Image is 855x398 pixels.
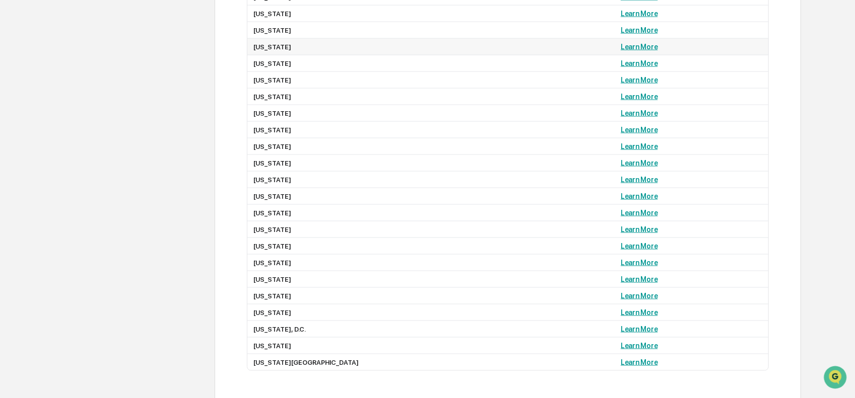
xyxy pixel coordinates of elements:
[10,21,183,37] p: How can we help?
[34,76,165,87] div: Start new chat
[621,109,657,117] a: Learn More
[621,176,657,184] a: Learn More
[247,138,615,155] td: [US_STATE]
[247,155,615,172] td: [US_STATE]
[621,225,657,233] a: Learn More
[621,325,657,333] a: Learn More
[247,304,615,321] td: [US_STATE]
[621,76,657,84] a: Learn More
[247,22,615,39] td: [US_STATE]
[10,76,28,95] img: 1746055101610-c473b297-6a78-478c-a979-82029cc54cd1
[73,127,81,135] div: 🗄️
[71,170,122,178] a: Powered byPylon
[621,59,657,67] a: Learn More
[247,338,615,354] td: [US_STATE]
[621,142,657,150] a: Learn More
[83,126,125,136] span: Attestations
[247,72,615,89] td: [US_STATE]
[621,358,657,366] a: Learn More
[247,238,615,255] td: [US_STATE]
[621,342,657,350] a: Learn More
[247,271,615,288] td: [US_STATE]
[26,45,166,56] input: Clear
[247,255,615,271] td: [US_STATE]
[247,122,615,138] td: [US_STATE]
[621,242,657,250] a: Learn More
[823,365,850,392] iframe: Open customer support
[621,192,657,200] a: Learn More
[621,93,657,101] a: Learn More
[6,122,69,140] a: 🖐️Preclearance
[247,221,615,238] td: [US_STATE]
[247,321,615,338] td: [US_STATE], D.C.
[171,79,183,92] button: Start new chat
[34,87,127,95] div: We're available if you need us!
[621,308,657,316] a: Learn More
[621,10,657,18] a: Learn More
[247,288,615,304] td: [US_STATE]
[20,145,63,155] span: Data Lookup
[10,127,18,135] div: 🖐️
[20,126,65,136] span: Preclearance
[247,205,615,221] td: [US_STATE]
[247,39,615,55] td: [US_STATE]
[100,170,122,178] span: Pylon
[247,55,615,72] td: [US_STATE]
[621,26,657,34] a: Learn More
[247,105,615,122] td: [US_STATE]
[621,292,657,300] a: Learn More
[621,259,657,267] a: Learn More
[621,275,657,283] a: Learn More
[247,89,615,105] td: [US_STATE]
[621,209,657,217] a: Learn More
[621,126,657,134] a: Learn More
[6,141,68,160] a: 🔎Data Lookup
[621,43,657,51] a: Learn More
[247,188,615,205] td: [US_STATE]
[10,146,18,154] div: 🔎
[247,354,615,370] td: [US_STATE][GEOGRAPHIC_DATA]
[247,6,615,22] td: [US_STATE]
[69,122,129,140] a: 🗄️Attestations
[247,172,615,188] td: [US_STATE]
[621,159,657,167] a: Learn More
